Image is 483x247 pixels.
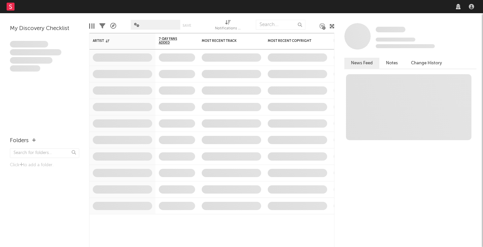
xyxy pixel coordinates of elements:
div: Most Recent Track [202,39,251,43]
input: Search for folders... [10,148,79,158]
div: Click to add a folder. [10,161,79,169]
div: Folders [10,137,29,145]
span: Praesent ac interdum [10,57,52,64]
span: 7-Day Fans Added [159,37,185,45]
span: 0 fans last week [376,44,435,48]
button: News Feed [344,58,379,69]
div: Spotify Monthly Listeners [334,39,383,43]
div: Edit Columns [89,16,94,36]
span: Tracking Since: [DATE] [376,38,415,42]
input: Search... [256,20,305,30]
button: Change History [404,58,449,69]
button: Notes [379,58,404,69]
div: A&R Pipeline [110,16,116,36]
span: Integer aliquet in purus et [10,49,61,56]
div: My Discovery Checklist [10,25,79,33]
span: Some Artist [376,27,405,32]
span: Aliquam viverra [10,65,40,72]
span: Lorem ipsum dolor [10,41,48,47]
div: Notifications (Artist) [215,25,241,33]
div: Filters [99,16,105,36]
div: Notifications (Artist) [215,16,241,36]
div: Most Recent Copyright [268,39,317,43]
button: Save [183,24,191,27]
a: Some Artist [376,26,405,33]
div: Artist [93,39,142,43]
